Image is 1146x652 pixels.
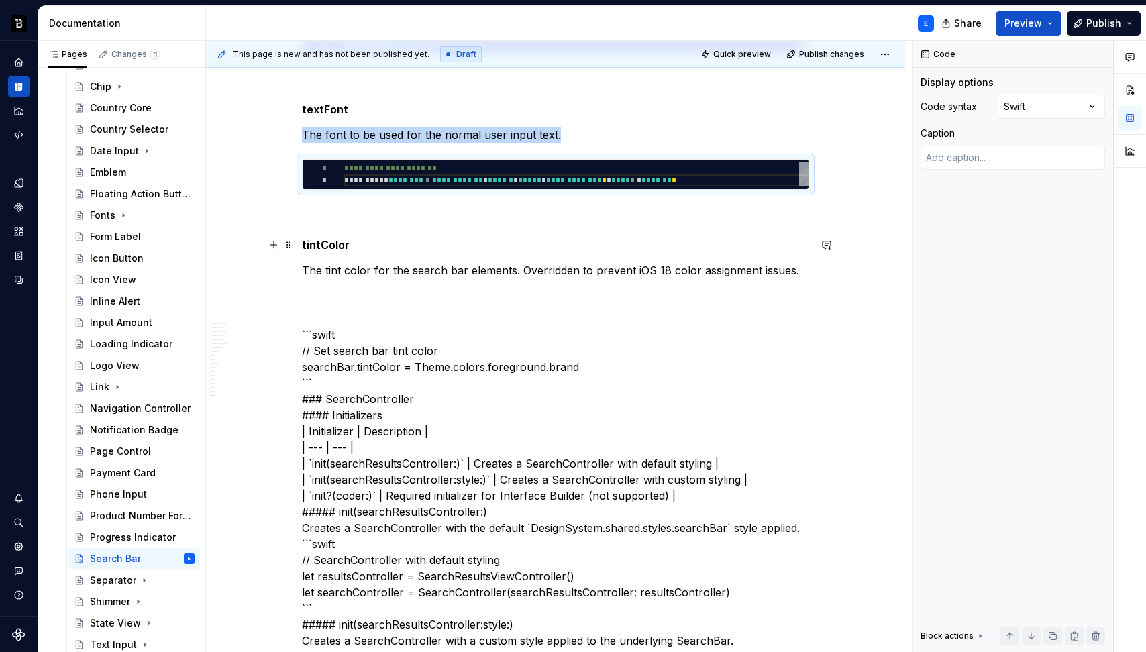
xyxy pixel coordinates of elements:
a: Settings [8,536,30,557]
a: Emblem [68,162,200,183]
a: Code automation [8,124,30,146]
a: Documentation [8,76,30,97]
div: Display options [921,76,994,89]
h5: tintColor [302,238,809,252]
a: Link [68,376,200,398]
a: Home [8,52,30,73]
a: Inline Alert [68,290,200,312]
div: Page Control [90,445,151,458]
span: This page is new and has not been published yet. [233,49,429,60]
div: Date Input [90,144,139,158]
h5: textFont [302,103,809,116]
div: Country Selector [90,123,168,136]
span: Publish [1086,17,1121,30]
a: Notification Badge [68,419,200,441]
a: Phone Input [68,484,200,505]
a: Icon View [68,269,200,290]
div: Code syntax [921,100,977,113]
a: Logo View [68,355,200,376]
div: Input Amount [90,316,152,329]
div: State View [90,616,141,630]
a: Input Amount [68,312,200,333]
div: Changes [111,49,160,60]
a: State View [68,612,200,634]
a: Analytics [8,100,30,121]
p: The font to be used for the normal user input text. [302,127,809,143]
a: Storybook stories [8,245,30,266]
div: Product Number Formatter [90,509,192,523]
div: Pages [48,49,87,60]
button: Publish changes [782,45,870,64]
button: Search ⌘K [8,512,30,533]
a: Fonts [68,205,200,226]
div: Link [90,380,109,394]
div: Inline Alert [90,294,140,308]
a: Country Core [68,97,200,119]
button: Notifications [8,488,30,509]
a: Page Control [68,441,200,462]
div: Data sources [8,269,30,290]
a: Product Number Formatter [68,505,200,527]
svg: Supernova Logo [12,628,25,641]
div: Fonts [90,209,115,222]
button: Preview [996,11,1061,36]
img: ef5c8306-425d-487c-96cf-06dd46f3a532.png [11,15,27,32]
span: 1 [150,49,160,60]
a: Separator [68,569,200,591]
div: Navigation Controller [90,402,191,415]
div: Progress Indicator [90,531,176,544]
div: E [924,18,928,29]
a: Chip [68,76,200,97]
span: Preview [1004,17,1042,30]
div: Floating Action Button [90,187,192,201]
span: Quick preview [713,49,771,60]
button: Publish [1067,11,1141,36]
a: Design tokens [8,172,30,194]
button: Share [935,11,990,36]
a: Assets [8,221,30,242]
a: Shimmer [68,591,200,612]
div: Phone Input [90,488,147,501]
a: Navigation Controller [68,398,200,419]
div: Country Core [90,101,152,115]
span: Draft [456,49,476,60]
a: Components [8,197,30,218]
div: Shimmer [90,595,130,608]
button: Contact support [8,560,30,582]
a: Date Input [68,140,200,162]
a: Icon Button [68,248,200,269]
p: The tint color for the search bar elements. Overridden to prevent iOS 18 color assignment issues. [302,262,809,278]
a: Country Selector [68,119,200,140]
span: Publish changes [799,49,864,60]
a: Loading Indicator [68,333,200,355]
div: Form Label [90,230,141,243]
div: Icon Button [90,252,144,265]
div: Icon View [90,273,136,286]
div: Documentation [49,17,200,30]
div: Payment Card [90,466,156,480]
div: Separator [90,574,136,587]
div: Caption [921,127,955,140]
span: Share [954,17,982,30]
a: Search BarE [68,548,200,569]
div: Text Input [90,638,137,651]
a: Progress Indicator [68,527,200,548]
div: Notification Badge [90,423,178,437]
button: Quick preview [696,45,777,64]
a: Floating Action Button [68,183,200,205]
div: Search Bar [90,552,141,565]
div: Emblem [90,166,126,179]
